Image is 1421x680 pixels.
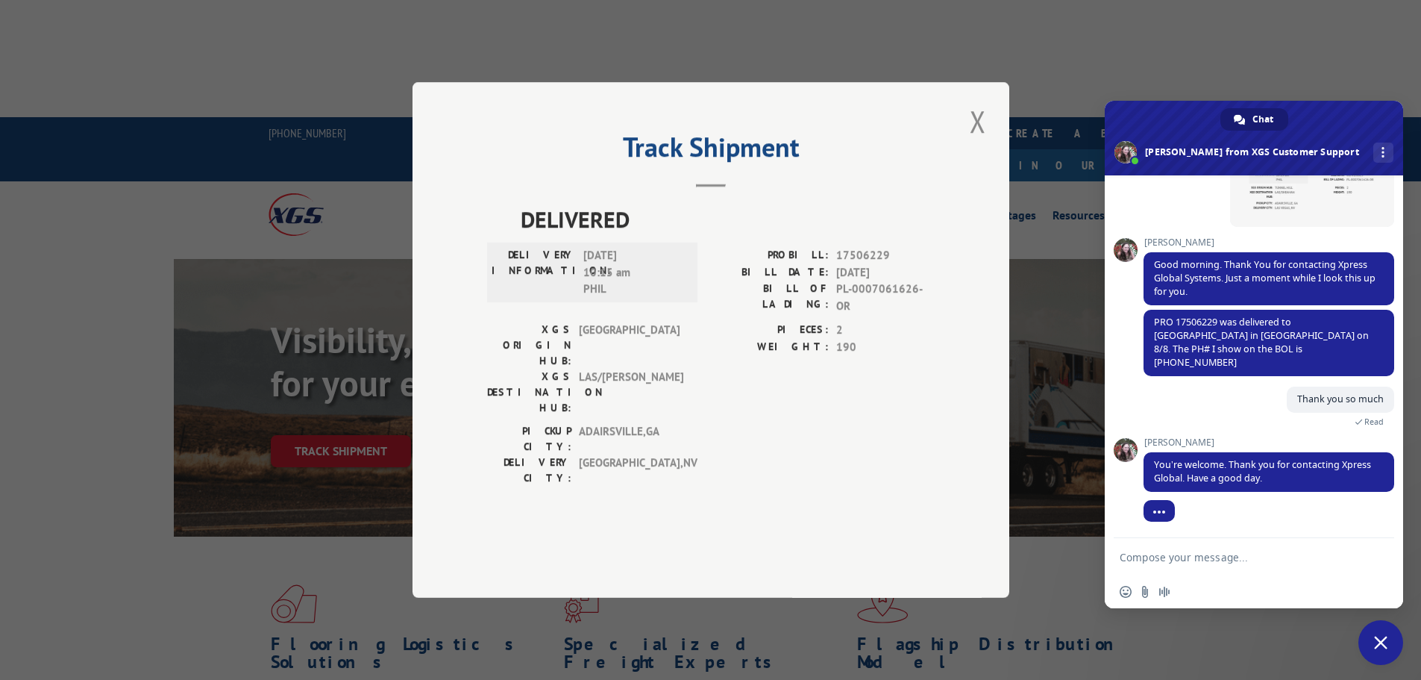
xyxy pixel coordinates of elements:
[487,369,571,416] label: XGS DESTINATION HUB:
[711,247,829,264] label: PROBILL:
[1120,586,1132,598] span: Insert an emoji
[487,322,571,369] label: XGS ORIGIN HUB:
[579,322,680,369] span: [GEOGRAPHIC_DATA]
[487,137,935,165] h2: Track Shipment
[1154,258,1375,298] span: Good morning. Thank You for contacting Xpress Global Systems. Just a moment while I look this up ...
[583,247,684,298] span: [DATE] 10:15 am PHIL
[492,247,576,298] label: DELIVERY INFORMATION:
[965,101,991,142] button: Close modal
[1144,237,1394,248] span: [PERSON_NAME]
[1139,586,1151,598] span: Send a file
[711,264,829,281] label: BILL DATE:
[711,339,829,356] label: WEIGHT:
[836,247,935,264] span: 17506229
[579,455,680,486] span: [GEOGRAPHIC_DATA] , NV
[836,339,935,356] span: 190
[579,369,680,416] span: LAS/[PERSON_NAME]
[1158,586,1170,598] span: Audio message
[579,423,680,455] span: ADAIRSVILLE , GA
[487,455,571,486] label: DELIVERY CITY:
[836,264,935,281] span: [DATE]
[1154,316,1369,369] span: PRO 17506229 was delivered to [GEOGRAPHIC_DATA] in [GEOGRAPHIC_DATA] on 8/8. The PH# I show on th...
[1144,437,1394,448] span: [PERSON_NAME]
[1358,620,1403,665] a: Close chat
[711,281,829,314] label: BILL OF LADING:
[1220,108,1288,131] a: Chat
[711,322,829,339] label: PIECES:
[1297,393,1384,405] span: Thank you so much
[521,202,935,236] span: DELIVERED
[1364,417,1384,427] span: Read
[1252,108,1273,131] span: Chat
[836,322,935,339] span: 2
[1120,538,1358,575] textarea: Compose your message...
[487,423,571,455] label: PICKUP CITY:
[1154,458,1371,484] span: You’re welcome. Thank you for contacting Xpress Global. Have a good day.
[836,281,935,314] span: PL-0007061626-OR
